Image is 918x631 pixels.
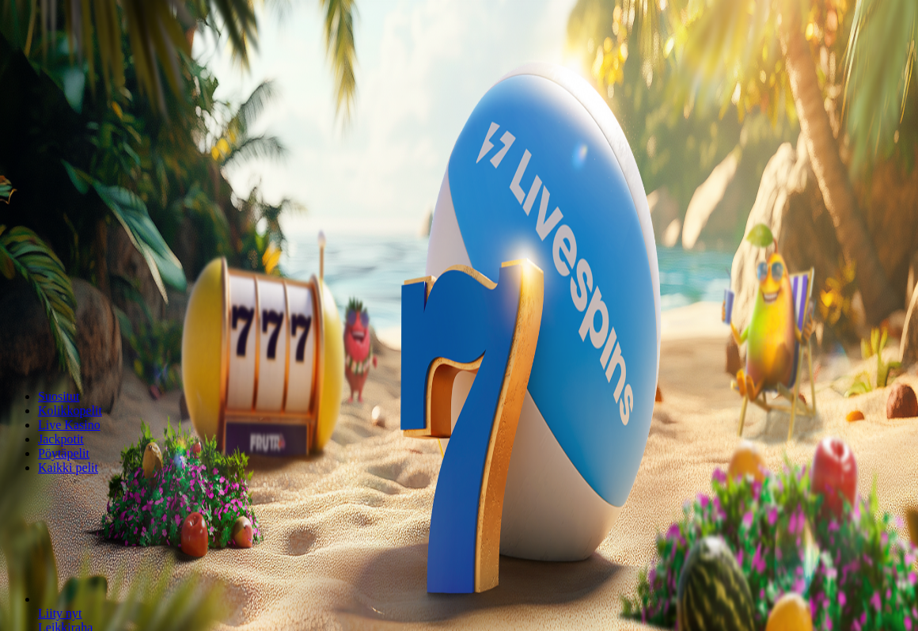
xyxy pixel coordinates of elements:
[38,432,84,446] a: Jackpotit
[38,404,102,417] a: Kolikkopelit
[6,363,912,475] nav: Lobby
[38,461,98,474] span: Kaikki pelit
[38,447,89,460] span: Pöytäpelit
[6,363,912,504] header: Lobby
[38,606,82,620] span: Liity nyt
[38,390,79,403] a: Suositut
[38,418,101,431] a: Live Kasino
[38,606,82,620] a: Gates of Olympus Super Scatter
